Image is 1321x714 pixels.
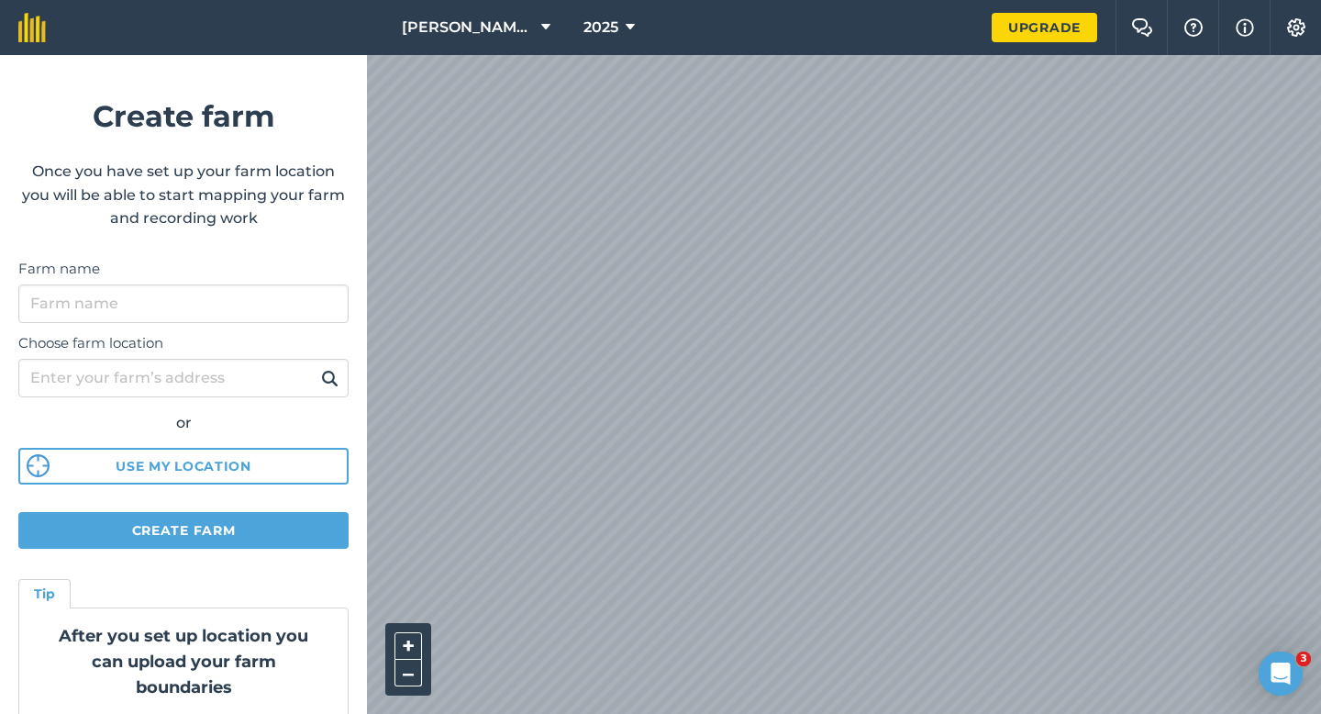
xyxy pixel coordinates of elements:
h4: Tip [34,584,55,604]
label: Choose farm location [18,332,349,354]
img: svg+xml;base64,PHN2ZyB4bWxucz0iaHR0cDovL3d3dy53My5vcmcvMjAwMC9zdmciIHdpZHRoPSIxNyIgaGVpZ2h0PSIxNy... [1236,17,1254,39]
input: Enter your farm’s address [18,359,349,397]
button: Create farm [18,512,349,549]
img: A question mark icon [1182,18,1204,37]
div: or [18,411,349,435]
img: svg%3e [27,454,50,477]
img: Two speech bubbles overlapping with the left bubble in the forefront [1131,18,1153,37]
button: – [394,660,422,686]
button: Use my location [18,448,349,485]
h1: Create farm [18,93,349,139]
button: + [394,632,422,660]
span: [PERSON_NAME] & Sons [402,17,534,39]
iframe: Intercom live chat [1259,652,1303,696]
label: Farm name [18,258,349,280]
input: Farm name [18,284,349,323]
span: 2025 [583,17,618,39]
img: fieldmargin Logo [18,13,46,42]
p: Once you have set up your farm location you will be able to start mapping your farm and recording... [18,160,349,230]
img: svg+xml;base64,PHN2ZyB4bWxucz0iaHR0cDovL3d3dy53My5vcmcvMjAwMC9zdmciIHdpZHRoPSIxOSIgaGVpZ2h0PSIyNC... [321,367,339,389]
strong: After you set up location you can upload your farm boundaries [59,626,308,697]
a: Upgrade [992,13,1097,42]
img: A cog icon [1285,18,1307,37]
span: 3 [1296,652,1311,666]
